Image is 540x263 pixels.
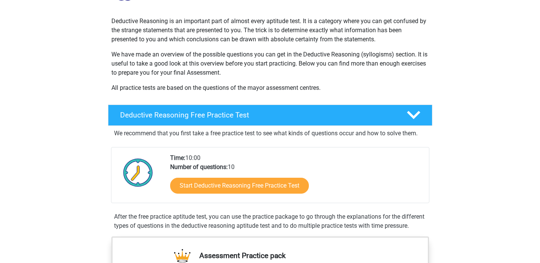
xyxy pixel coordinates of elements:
[105,105,435,126] a: Deductive Reasoning Free Practice Test
[119,153,157,191] img: Clock
[170,178,309,194] a: Start Deductive Reasoning Free Practice Test
[111,50,429,77] p: We have made an overview of the possible questions you can get in the Deductive Reasoning (syllog...
[120,111,394,119] h4: Deductive Reasoning Free Practice Test
[114,129,426,138] p: We recommend that you first take a free practice test to see what kinds of questions occur and ho...
[111,83,429,92] p: All practice tests are based on the questions of the mayor assessment centres.
[164,153,429,203] div: 10:00 10
[111,212,429,230] div: After the free practice aptitude test, you can use the practice package to go through the explana...
[170,163,228,171] b: Number of questions:
[111,17,429,44] p: Deductive Reasoning is an important part of almost every aptitude test. It is a category where yo...
[170,154,185,161] b: Time:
